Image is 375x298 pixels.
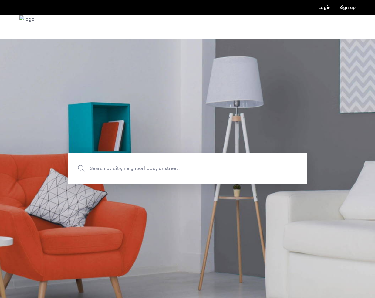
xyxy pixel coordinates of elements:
input: Apartment Search [68,153,307,184]
a: Registration [339,5,356,10]
img: logo [19,15,35,38]
span: Search by city, neighborhood, or street. [90,164,257,173]
a: Cazamio Logo [19,15,35,38]
a: Login [318,5,331,10]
